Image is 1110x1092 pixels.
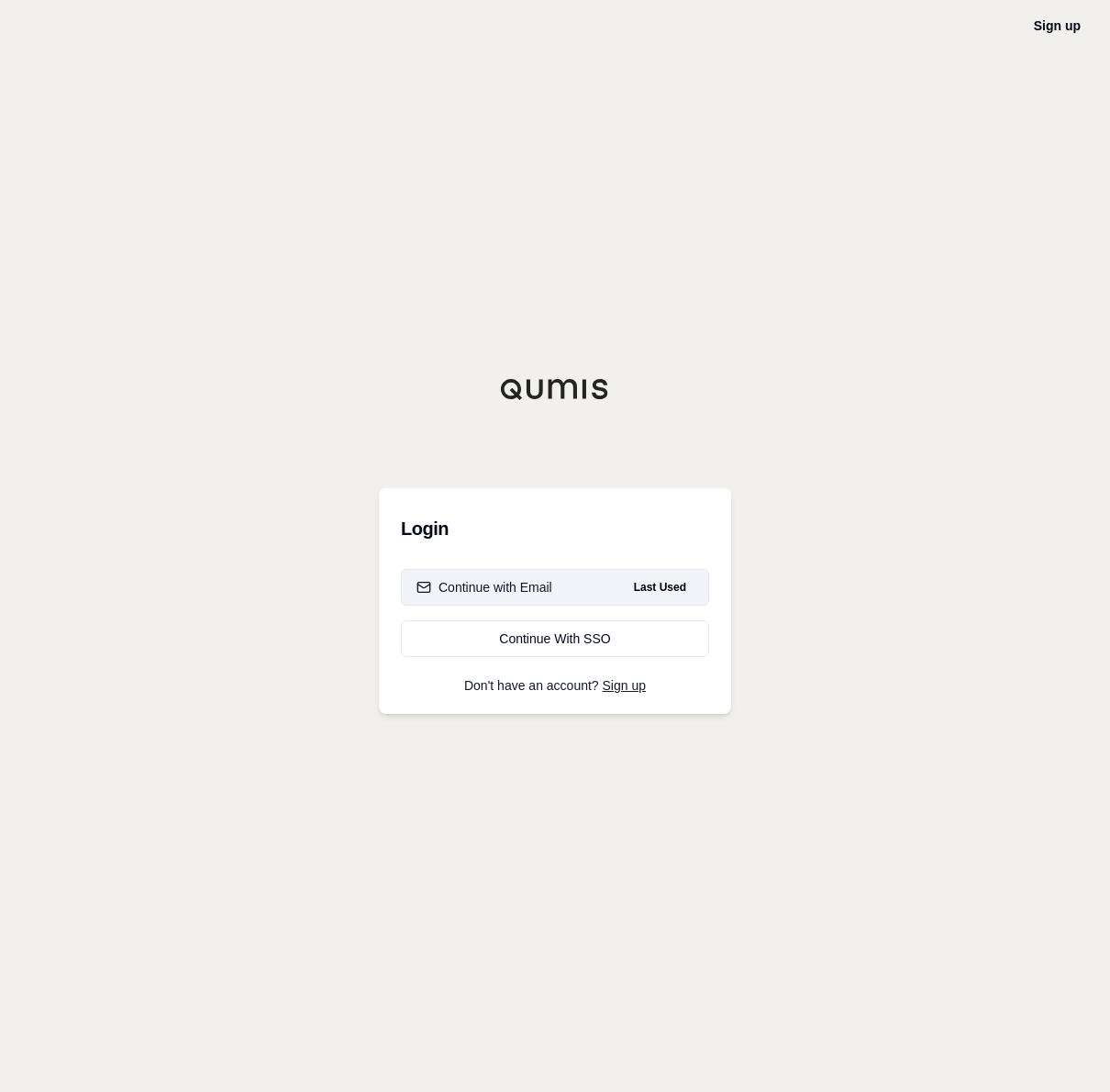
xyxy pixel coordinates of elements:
[401,679,709,692] p: Don't have an account?
[416,630,694,648] div: Continue With SSO
[1034,18,1081,33] a: Sign up
[401,569,709,606] button: Continue with EmailLast Used
[603,678,646,693] a: Sign up
[416,578,552,596] div: Continue with Email
[401,510,709,547] h3: Login
[401,620,709,657] a: Continue With SSO
[627,576,694,598] span: Last Used
[500,378,610,400] img: Qumis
